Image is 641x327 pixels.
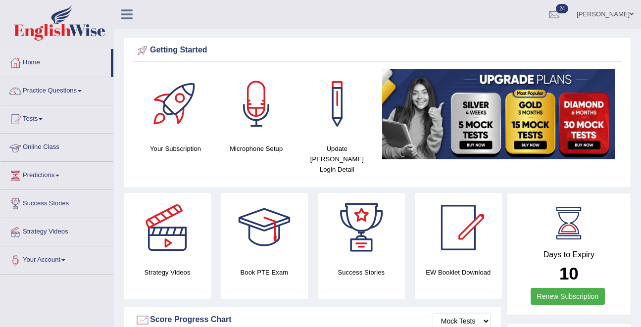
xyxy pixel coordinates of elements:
[382,69,615,159] img: small5.jpg
[140,143,211,154] h4: Your Subscription
[221,267,308,278] h4: Book PTE Exam
[0,49,111,74] a: Home
[318,267,405,278] h4: Success Stories
[415,267,502,278] h4: EW Booklet Download
[301,143,372,175] h4: Update [PERSON_NAME] Login Detail
[221,143,292,154] h4: Microphone Setup
[0,218,113,243] a: Strategy Videos
[531,288,605,305] a: Renew Subscription
[0,77,113,102] a: Practice Questions
[0,105,113,130] a: Tests
[0,246,113,271] a: Your Account
[518,250,620,259] h4: Days to Expiry
[556,4,568,13] span: 24
[135,43,620,58] div: Getting Started
[0,190,113,215] a: Success Stories
[0,134,113,158] a: Online Class
[0,162,113,187] a: Predictions
[124,267,211,278] h4: Strategy Videos
[559,264,579,283] b: 10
